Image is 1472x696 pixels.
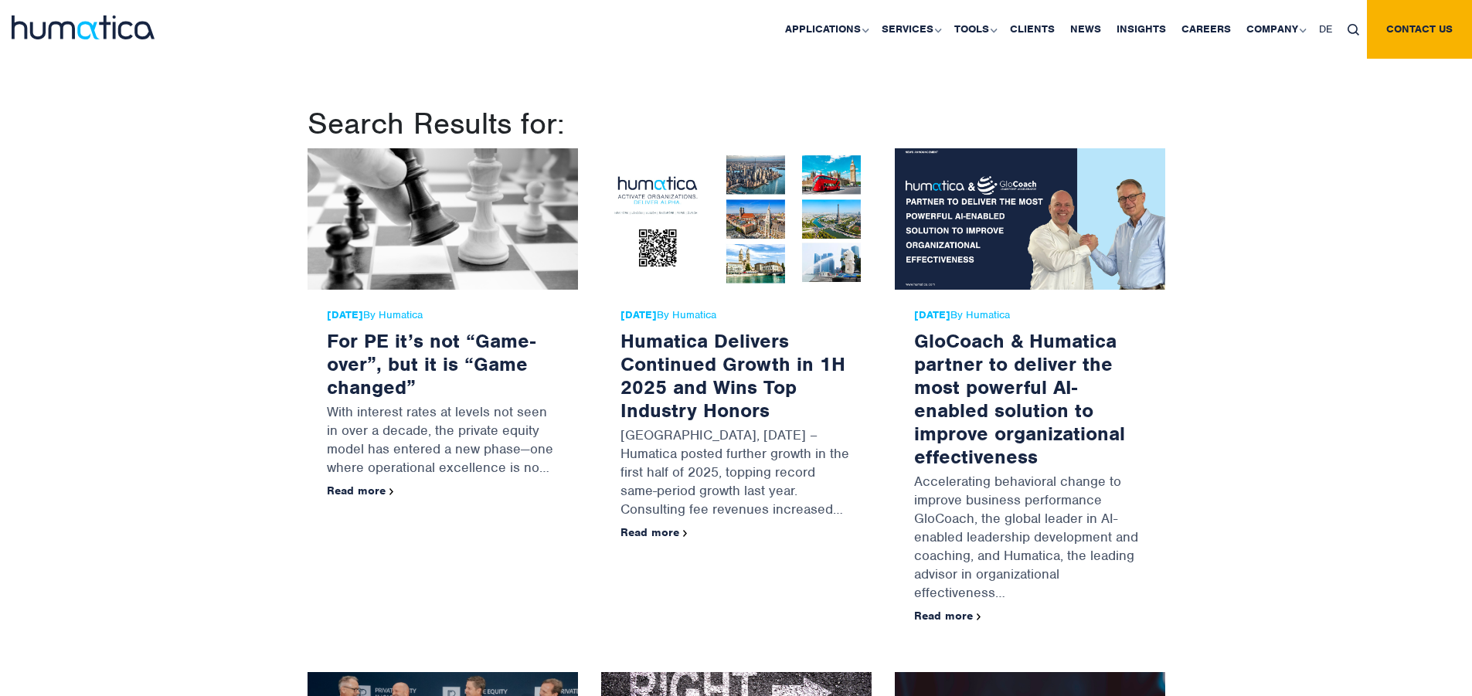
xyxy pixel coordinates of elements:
[1319,22,1332,36] span: DE
[914,308,950,321] strong: [DATE]
[308,105,1165,142] h1: Search Results for:
[895,148,1165,290] img: GloCoach & Humatica partner to deliver the most powerful AI-enabled solution to improve organizat...
[914,309,1146,321] span: By Humatica
[620,308,657,321] strong: [DATE]
[327,399,559,484] p: With interest rates at levels not seen in over a decade, the private equity model has entered a n...
[620,422,852,526] p: [GEOGRAPHIC_DATA], [DATE] – Humatica posted further growth in the first half of 2025, topping rec...
[327,309,559,321] span: By Humatica
[620,525,688,539] a: Read more
[977,613,981,620] img: arrowicon
[683,530,688,537] img: arrowicon
[308,148,578,290] img: For PE it’s not “Game-over”, but it is “Game changed”
[327,328,535,399] a: For PE it’s not “Game-over”, but it is “Game changed”
[327,484,394,497] a: Read more
[620,309,852,321] span: By Humatica
[601,148,872,290] img: Humatica Delivers Continued Growth in 1H 2025 and Wins Top Industry Honors
[12,15,155,39] img: logo
[389,488,394,495] img: arrowicon
[914,609,981,623] a: Read more
[914,328,1125,469] a: GloCoach & Humatica partner to deliver the most powerful AI-enabled solution to improve organizat...
[914,468,1146,609] p: Accelerating behavioral change to improve business performance GloCoach, the global leader in AI-...
[327,308,363,321] strong: [DATE]
[620,328,845,423] a: Humatica Delivers Continued Growth in 1H 2025 and Wins Top Industry Honors
[1348,24,1359,36] img: search_icon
